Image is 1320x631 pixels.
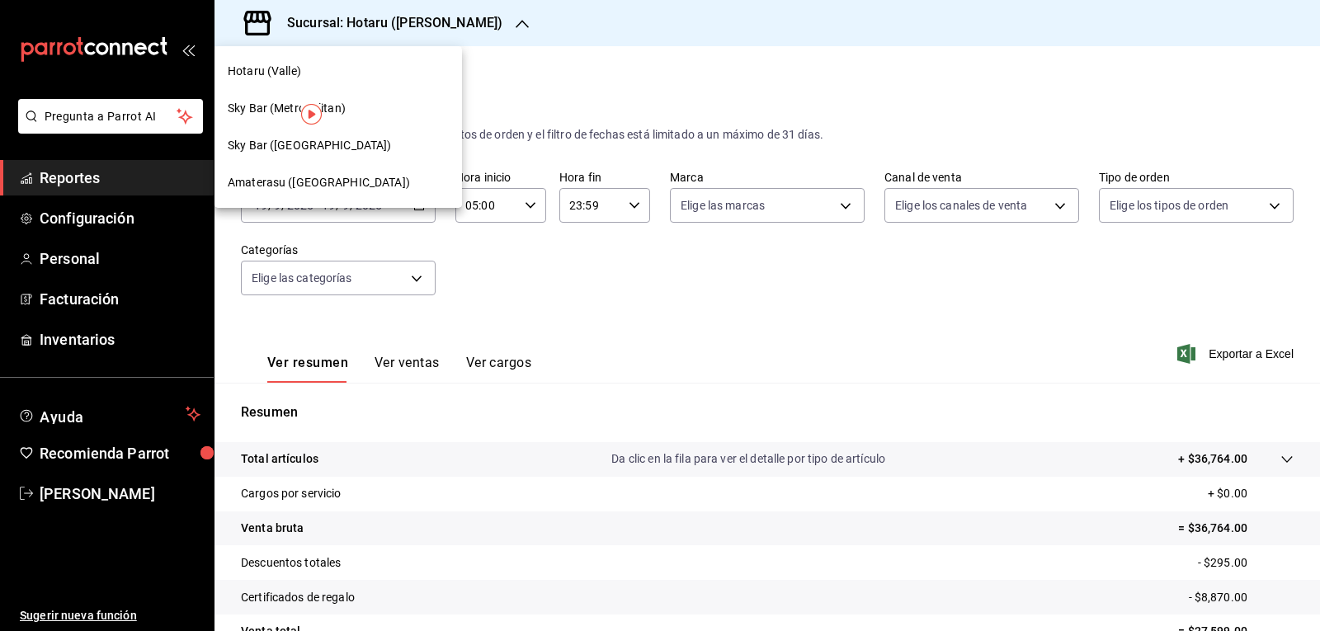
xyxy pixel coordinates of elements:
[214,53,462,90] div: Hotaru (Valle)
[214,164,462,201] div: Amaterasu ([GEOGRAPHIC_DATA])
[228,63,301,80] span: Hotaru (Valle)
[228,174,410,191] span: Amaterasu ([GEOGRAPHIC_DATA])
[228,100,346,117] span: Sky Bar (Metropolitan)
[214,90,462,127] div: Sky Bar (Metropolitan)
[228,137,392,154] span: Sky Bar ([GEOGRAPHIC_DATA])
[214,127,462,164] div: Sky Bar ([GEOGRAPHIC_DATA])
[301,104,322,125] img: Tooltip marker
